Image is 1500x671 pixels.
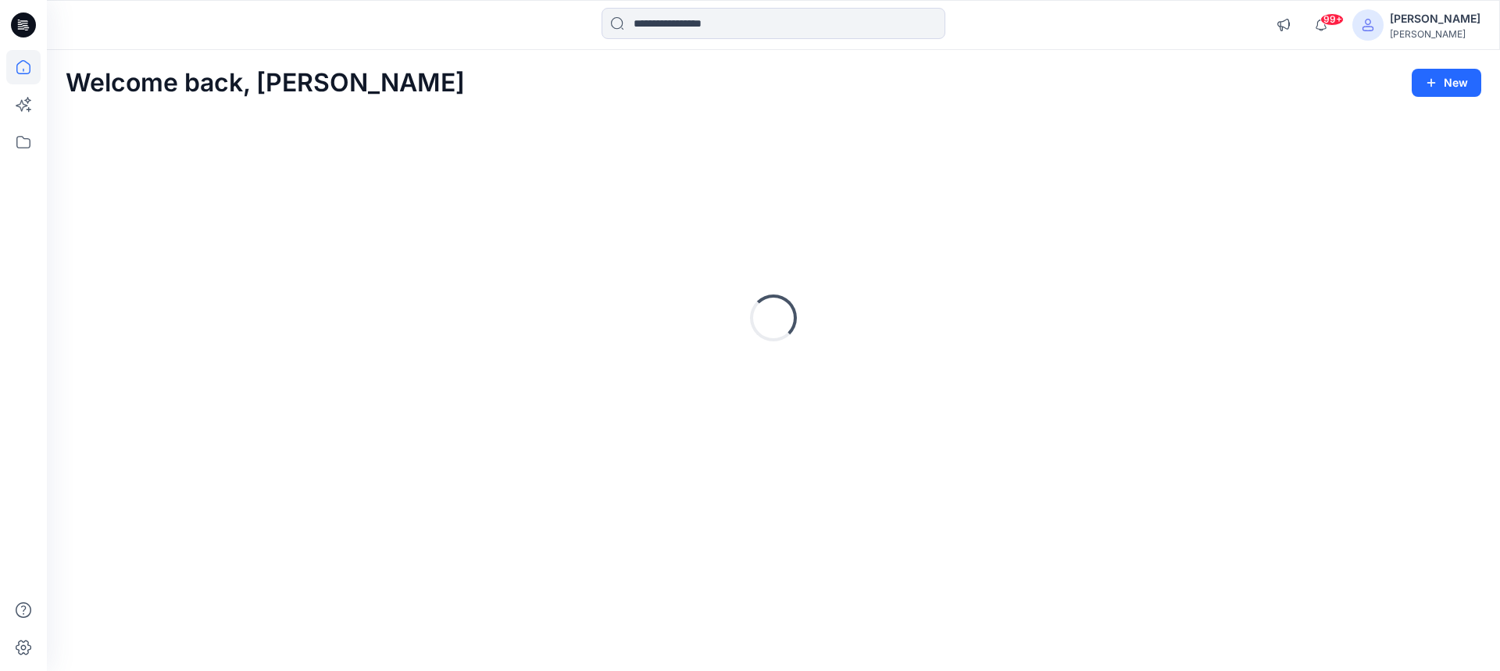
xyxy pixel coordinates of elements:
[1412,69,1481,97] button: New
[1320,13,1344,26] span: 99+
[1390,28,1480,40] div: [PERSON_NAME]
[66,69,465,98] h2: Welcome back, [PERSON_NAME]
[1390,9,1480,28] div: [PERSON_NAME]
[1362,19,1374,31] svg: avatar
